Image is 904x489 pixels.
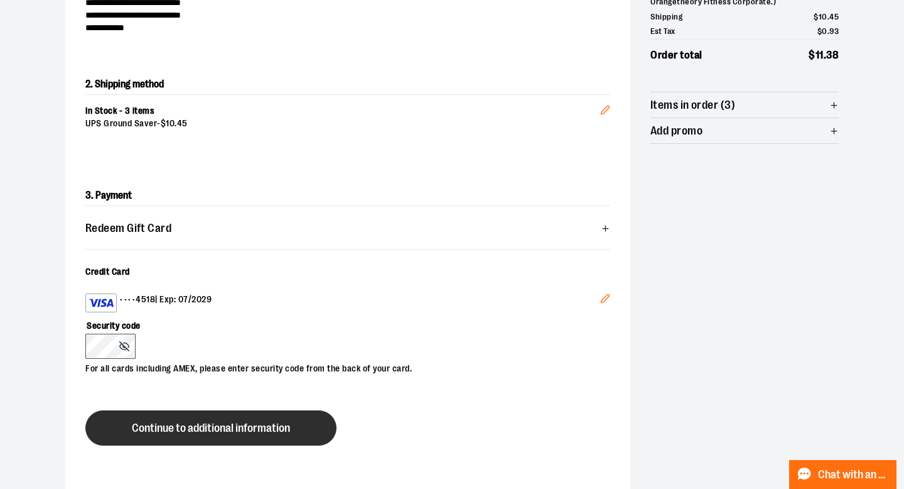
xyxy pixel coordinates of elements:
[85,216,610,241] button: Redeem Gift Card
[89,295,114,310] img: Visa card example showing the 16-digit card number on the front of the card
[650,11,682,23] span: Shipping
[827,26,830,36] span: .
[85,185,610,206] h2: 3. Payment
[177,118,188,128] span: 45
[815,49,824,61] span: 11
[590,283,620,317] button: Edit
[85,410,336,446] button: Continue to additional information
[817,26,822,36] span: $
[650,99,735,111] span: Items in order (3)
[650,118,839,143] button: Add promo
[85,105,600,118] div: In Stock - 3 items
[809,49,815,61] span: $
[824,49,827,61] span: .
[829,26,839,36] span: 93
[829,12,839,21] span: 45
[132,422,290,434] span: Continue to additional information
[85,74,610,94] h2: 2. Shipping method
[650,125,702,137] span: Add promo
[827,12,830,21] span: .
[789,460,897,489] button: Chat with an Expert
[85,223,171,234] span: Redeem Gift Card
[650,25,675,38] span: Est Tax
[818,469,889,481] span: Chat with an Expert
[161,118,166,128] span: $
[590,85,620,129] button: Edit
[85,312,598,334] label: Security code
[814,12,819,21] span: $
[175,118,177,128] span: .
[166,118,175,128] span: 10
[85,359,598,375] p: For all cards including AMEX, please enter security code from the back of your card.
[85,118,600,130] div: UPS Ground Saver -
[822,26,827,36] span: 0
[85,294,600,312] div: •••• 4518 | Exp: 07/2029
[819,12,827,21] span: 10
[650,92,839,118] button: Items in order (3)
[826,49,839,61] span: 38
[85,266,130,277] span: Credit Card
[650,47,702,63] span: Order total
